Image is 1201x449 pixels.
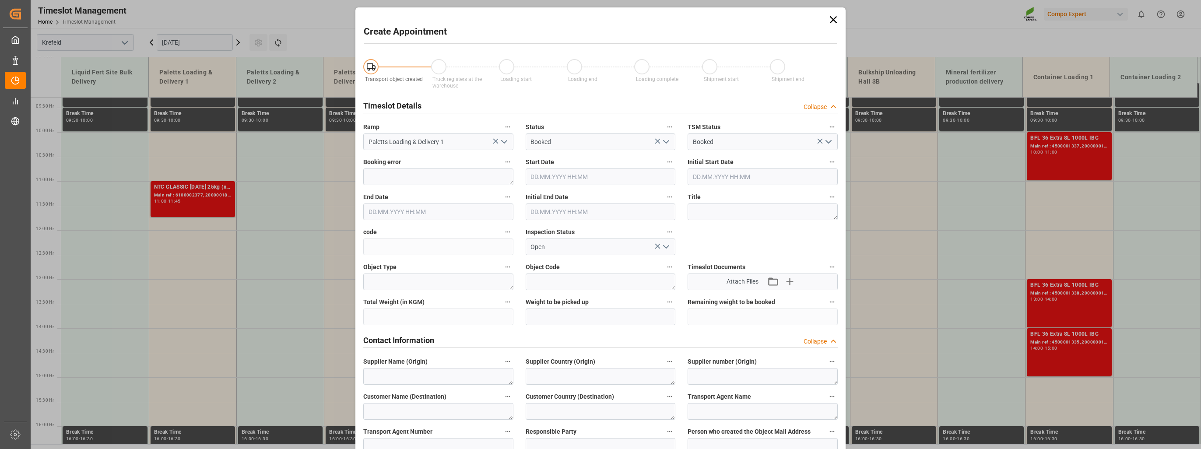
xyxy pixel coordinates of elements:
span: Start Date [526,158,554,167]
span: Loading start [500,76,532,82]
span: Loading end [568,76,597,82]
button: Customer Country (Destination) [664,391,675,402]
input: Type to search/select [526,133,676,150]
button: Supplier Country (Origin) [664,356,675,367]
span: Supplier Country (Origin) [526,357,595,366]
span: Transport Agent Number [363,427,432,436]
button: Transport Agent Number [502,426,513,437]
div: Collapse [804,337,827,346]
button: Booking error [502,156,513,168]
span: Booking error [363,158,401,167]
div: Collapse [804,102,827,112]
input: DD.MM.YYYY HH:MM [688,168,838,185]
span: Transport object created [365,76,423,82]
span: Ramp [363,123,379,132]
input: DD.MM.YYYY HH:MM [526,168,676,185]
h2: Create Appointment [364,25,447,39]
button: End Date [502,191,513,203]
h2: Contact Information [363,334,434,346]
input: DD.MM.YYYY HH:MM [363,203,513,220]
span: Supplier number (Origin) [688,357,757,366]
span: Initial Start Date [688,158,734,167]
button: Start Date [664,156,675,168]
button: Object Code [664,261,675,273]
button: open menu [659,135,672,149]
button: open menu [497,135,510,149]
span: Customer Country (Destination) [526,392,614,401]
button: Title [826,191,838,203]
span: Customer Name (Destination) [363,392,446,401]
button: Total Weight (in KGM) [502,296,513,308]
span: Inspection Status [526,228,575,237]
span: Total Weight (in KGM) [363,298,425,307]
span: Truck registers at the warehouse [432,76,482,89]
span: End Date [363,193,388,202]
button: Initial End Date [664,191,675,203]
button: Person who created the Object Mail Address [826,426,838,437]
button: Timeslot Documents [826,261,838,273]
button: Status [664,121,675,133]
span: Shipment start [704,76,739,82]
button: Initial Start Date [826,156,838,168]
span: Loading complete [636,76,678,82]
button: TSM Status [826,121,838,133]
input: DD.MM.YYYY HH:MM [526,203,676,220]
h2: Timeslot Details [363,100,421,112]
span: Supplier Name (Origin) [363,357,428,366]
span: TSM Status [688,123,720,132]
span: Object Type [363,263,397,272]
button: Transport Agent Name [826,391,838,402]
span: Remaining weight to be booked [688,298,775,307]
button: code [502,226,513,238]
button: open menu [659,240,672,254]
button: Inspection Status [664,226,675,238]
span: Initial End Date [526,193,568,202]
button: Responsible Party [664,426,675,437]
span: Timeslot Documents [688,263,745,272]
button: Ramp [502,121,513,133]
span: Title [688,193,701,202]
span: Status [526,123,544,132]
span: Object Code [526,263,560,272]
button: Customer Name (Destination) [502,391,513,402]
span: Attach Files [727,277,759,286]
span: Responsible Party [526,427,576,436]
span: code [363,228,377,237]
span: Weight to be picked up [526,298,589,307]
span: Person who created the Object Mail Address [688,427,811,436]
button: Remaining weight to be booked [826,296,838,308]
span: Transport Agent Name [688,392,751,401]
button: Supplier Name (Origin) [502,356,513,367]
button: open menu [821,135,834,149]
span: Shipment end [772,76,804,82]
button: Weight to be picked up [664,296,675,308]
button: Object Type [502,261,513,273]
button: Supplier number (Origin) [826,356,838,367]
input: Type to search/select [363,133,513,150]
